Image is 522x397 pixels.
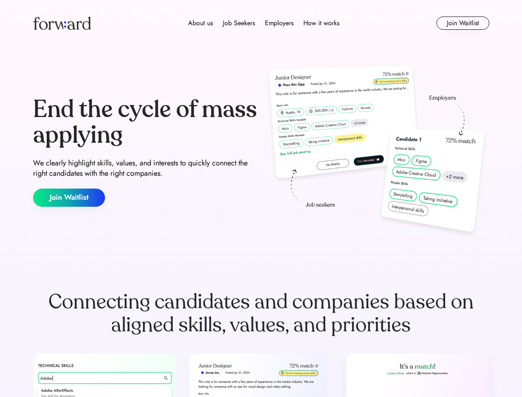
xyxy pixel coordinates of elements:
div: Connecting candidates and companies based on aligned skills, values, and priorities [33,290,489,337]
button: Join Waitlist [33,189,105,207]
div: End the cycle of mass applying [33,97,258,148]
img: Forward logo [33,17,91,30]
div: Employers [265,18,293,28]
div: How it works [303,18,339,28]
img: hero-image.png [265,63,489,241]
div: Job Seekers [223,18,255,28]
button: Join Waitlist [436,17,489,30]
div: We clearly highlight skills, values, and interests to quickly connect the right candidates with t... [33,158,258,179]
div: About us [188,18,213,28]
